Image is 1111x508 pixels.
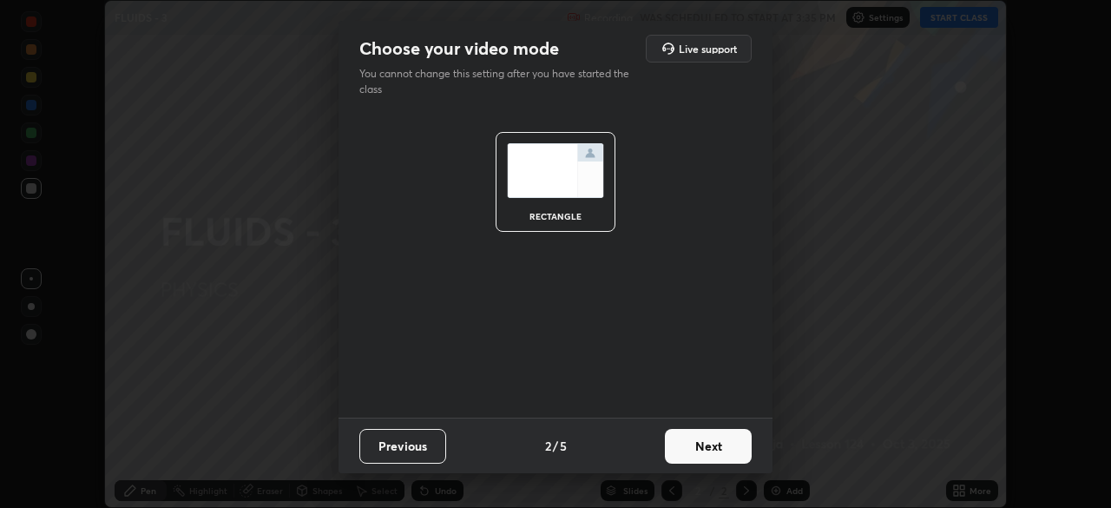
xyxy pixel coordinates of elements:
[359,66,641,97] p: You cannot change this setting after you have started the class
[679,43,737,54] h5: Live support
[665,429,752,464] button: Next
[553,437,558,455] h4: /
[507,143,604,198] img: normalScreenIcon.ae25ed63.svg
[560,437,567,455] h4: 5
[545,437,551,455] h4: 2
[359,37,559,60] h2: Choose your video mode
[521,212,590,221] div: rectangle
[359,429,446,464] button: Previous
